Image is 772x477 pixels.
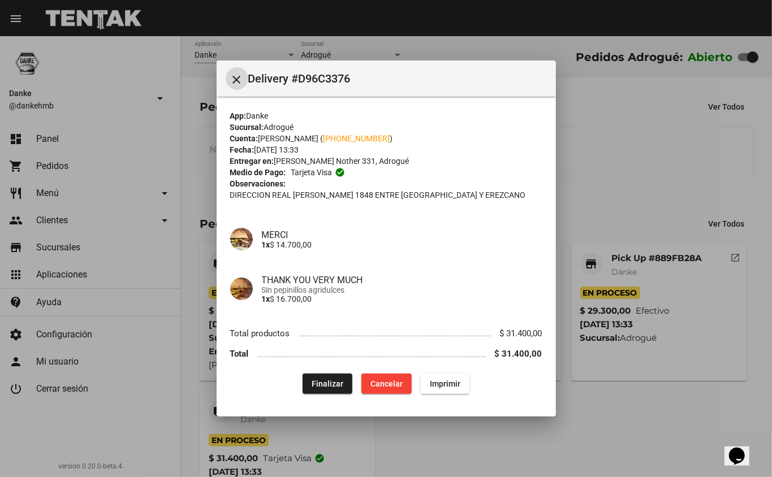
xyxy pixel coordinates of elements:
[262,240,270,249] b: 1x
[230,144,542,155] div: [DATE] 13:33
[230,111,247,120] strong: App:
[291,167,332,178] span: Tarjeta visa
[230,157,274,166] strong: Entregar en:
[262,294,270,303] b: 1x
[248,70,547,88] span: Delivery #D96C3376
[230,228,253,250] img: 8f13779e-87c4-448a-ade8-9022de7090e5.png
[430,379,460,388] span: Imprimir
[262,294,542,303] p: $ 16.700,00
[230,133,542,144] div: [PERSON_NAME] ( )
[262,275,542,285] h4: THANK YOU VERY MUCH
[421,374,469,394] button: Imprimir
[230,189,542,201] p: DIRECCION REAL [PERSON_NAME] 1848 ENTRE [GEOGRAPHIC_DATA] Y EREZCANO
[230,134,258,143] strong: Cuenta:
[303,374,352,394] button: Finalizar
[312,379,343,388] span: Finalizar
[262,285,542,294] span: Sin pepinillos agridulces
[230,344,542,365] li: Total $ 31.400,00
[230,123,264,132] strong: Sucursal:
[370,379,403,388] span: Cancelar
[361,374,412,394] button: Cancelar
[230,323,542,344] li: Total productos $ 31.400,00
[230,145,255,154] strong: Fecha:
[230,155,542,167] div: [PERSON_NAME] Nother 331, Adrogué
[230,73,244,86] mat-icon: Cerrar
[335,167,345,177] mat-icon: check_circle
[230,110,542,122] div: Danke
[226,67,248,90] button: Cerrar
[324,134,390,143] a: [PHONE_NUMBER]
[262,229,542,240] h4: MERCI
[230,167,286,178] strong: Medio de Pago:
[724,432,761,466] iframe: chat widget
[262,240,542,249] p: $ 14.700,00
[230,277,253,300] img: 60f4cbaf-b0e4-4933-a206-3fb71a262f74.png
[230,179,286,188] strong: Observaciones:
[230,122,542,133] div: Adrogué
